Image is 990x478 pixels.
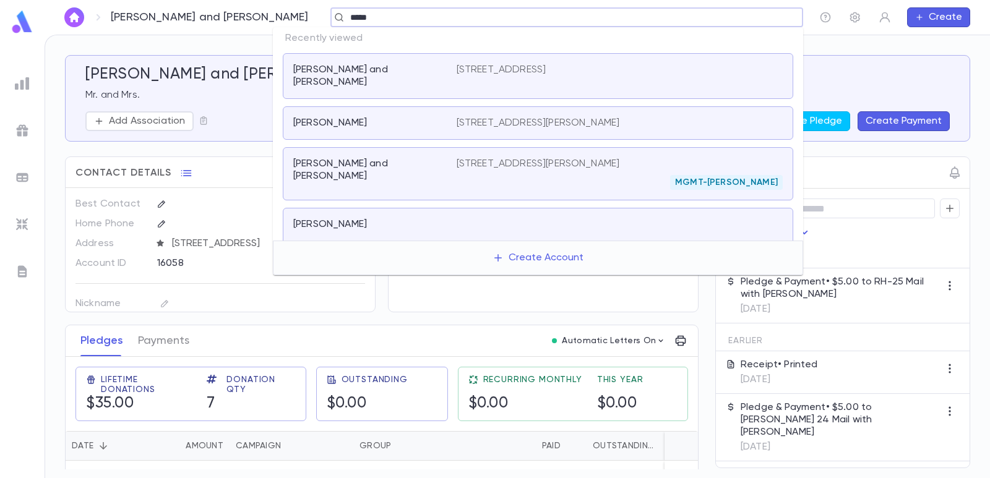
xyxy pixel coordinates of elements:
[741,441,940,453] p: [DATE]
[483,246,593,270] button: Create Account
[907,7,970,27] button: Create
[230,431,353,461] div: Campaign
[15,76,30,91] img: reports_grey.c525e4749d1bce6a11f5fe2a8de1b229.svg
[226,375,295,395] span: Donation Qty
[75,214,147,234] p: Home Phone
[391,436,411,456] button: Sort
[138,325,189,356] button: Payments
[101,375,192,395] span: Lifetime Donations
[468,395,509,413] h5: $0.00
[327,395,367,413] h5: $0.00
[342,375,408,385] span: Outstanding
[293,64,442,88] p: [PERSON_NAME] and [PERSON_NAME]
[75,294,147,314] p: Nickname
[457,117,620,129] p: [STREET_ADDRESS][PERSON_NAME]
[75,254,147,273] p: Account ID
[75,194,147,214] p: Best Contact
[15,217,30,232] img: imports_grey.530a8a0e642e233f2baf0ef88e8c9fcb.svg
[281,436,301,456] button: Sort
[741,303,940,315] p: [DATE]
[741,276,940,301] p: Pledge & Payment • $5.00 to RH-25 Mail with [PERSON_NAME]
[149,431,230,461] div: Amount
[573,436,593,456] button: Sort
[457,64,546,76] p: [STREET_ADDRESS]
[562,336,656,346] p: Automatic Letters On
[660,431,734,461] div: Installments
[741,401,940,438] p: Pledge & Payment • $5.00 to [PERSON_NAME] 24 Mail with [PERSON_NAME]
[85,111,194,131] button: Add Association
[670,177,783,187] span: MGMT-[PERSON_NAME]
[293,117,367,129] p: [PERSON_NAME]
[236,431,281,461] div: Campaign
[67,12,82,22] img: home_white.a664292cf8c1dea59945f0da9f25487c.svg
[597,375,643,385] span: This Year
[80,325,123,356] button: Pledges
[593,431,653,461] div: Outstanding
[597,395,637,413] h5: $0.00
[766,111,850,131] button: Create Pledge
[109,115,185,127] p: Add Association
[207,395,215,413] h5: 7
[567,431,660,461] div: Outstanding
[157,254,321,272] div: 16058
[547,332,671,349] button: Automatic Letters On
[741,373,818,386] p: [DATE]
[85,89,950,101] p: Mr. and Mrs.
[741,359,818,371] p: Receipt • Printed
[167,237,366,250] span: [STREET_ADDRESS]
[186,431,223,461] div: Amount
[15,264,30,279] img: letters_grey.7941b92b52307dd3b8a917253454ce1c.svg
[72,431,93,461] div: Date
[293,158,442,182] p: [PERSON_NAME] and [PERSON_NAME]
[66,431,149,461] div: Date
[457,158,620,170] p: [STREET_ADDRESS][PERSON_NAME]
[522,436,542,456] button: Sort
[166,436,186,456] button: Sort
[353,431,446,461] div: Group
[293,218,367,231] p: [PERSON_NAME]
[542,431,561,461] div: Paid
[728,336,763,346] span: Earlier
[85,66,365,84] h5: [PERSON_NAME] and [PERSON_NAME]
[15,123,30,138] img: campaigns_grey.99e729a5f7ee94e3726e6486bddda8f1.svg
[273,27,803,49] p: Recently viewed
[483,375,582,385] span: Recurring Monthly
[75,167,171,179] span: Contact Details
[359,431,391,461] div: Group
[75,234,147,254] p: Address
[86,395,134,413] h5: $35.00
[858,111,950,131] button: Create Payment
[111,11,309,24] p: [PERSON_NAME] and [PERSON_NAME]
[93,436,113,456] button: Sort
[10,10,35,34] img: logo
[15,170,30,185] img: batches_grey.339ca447c9d9533ef1741baa751efc33.svg
[446,431,567,461] div: Paid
